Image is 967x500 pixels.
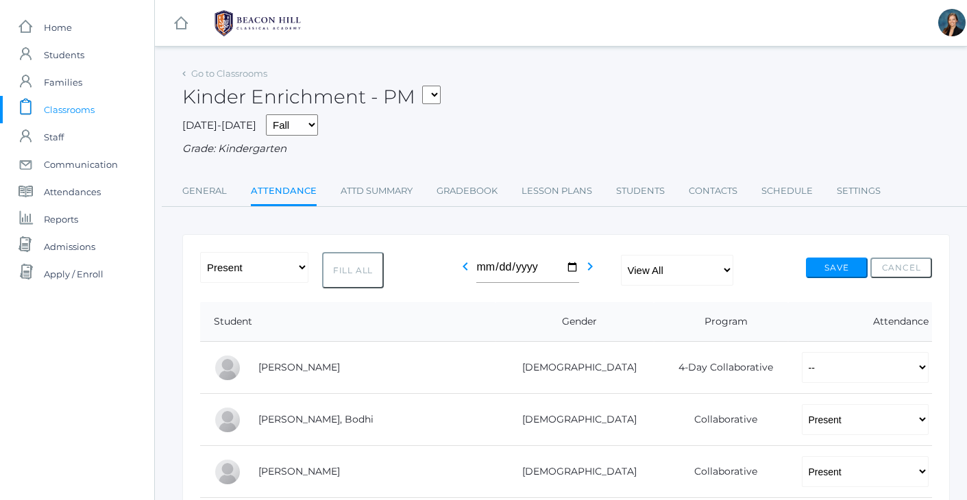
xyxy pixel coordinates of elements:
[457,258,474,275] i: chevron_left
[689,177,737,205] a: Contacts
[870,258,932,278] button: Cancel
[214,406,241,434] div: Bodhi Dreher
[837,177,881,205] a: Settings
[44,123,64,151] span: Staff
[761,177,813,205] a: Schedule
[44,260,103,288] span: Apply / Enroll
[44,96,95,123] span: Classrooms
[206,6,309,40] img: 1_BHCALogos-05.png
[322,252,384,288] button: Fill All
[654,302,788,342] th: Program
[44,68,82,96] span: Families
[654,342,788,394] td: 4-Day Collaborative
[495,302,654,342] th: Gender
[182,118,256,132] span: [DATE]-[DATE]
[495,342,654,394] td: [DEMOGRAPHIC_DATA]
[214,458,241,486] div: Charles Fox
[495,394,654,446] td: [DEMOGRAPHIC_DATA]
[182,141,950,157] div: Grade: Kindergarten
[182,86,441,108] h2: Kinder Enrichment - PM
[437,177,498,205] a: Gradebook
[495,446,654,498] td: [DEMOGRAPHIC_DATA]
[654,446,788,498] td: Collaborative
[44,205,78,233] span: Reports
[616,177,665,205] a: Students
[654,394,788,446] td: Collaborative
[191,68,267,79] a: Go to Classrooms
[806,258,868,278] button: Save
[44,233,95,260] span: Admissions
[182,177,227,205] a: General
[44,14,72,41] span: Home
[44,41,84,68] span: Students
[938,9,966,36] div: Allison Smith
[251,177,317,207] a: Attendance
[582,258,598,275] i: chevron_right
[341,177,413,205] a: Attd Summary
[200,302,495,342] th: Student
[258,361,340,373] a: [PERSON_NAME]
[214,354,241,382] div: Maia Canan
[582,264,598,277] a: chevron_right
[457,264,474,277] a: chevron_left
[522,177,592,205] a: Lesson Plans
[44,178,101,205] span: Attendances
[44,151,118,178] span: Communication
[258,413,374,425] a: [PERSON_NAME], Bodhi
[788,302,932,342] th: Attendance
[258,465,340,477] a: [PERSON_NAME]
